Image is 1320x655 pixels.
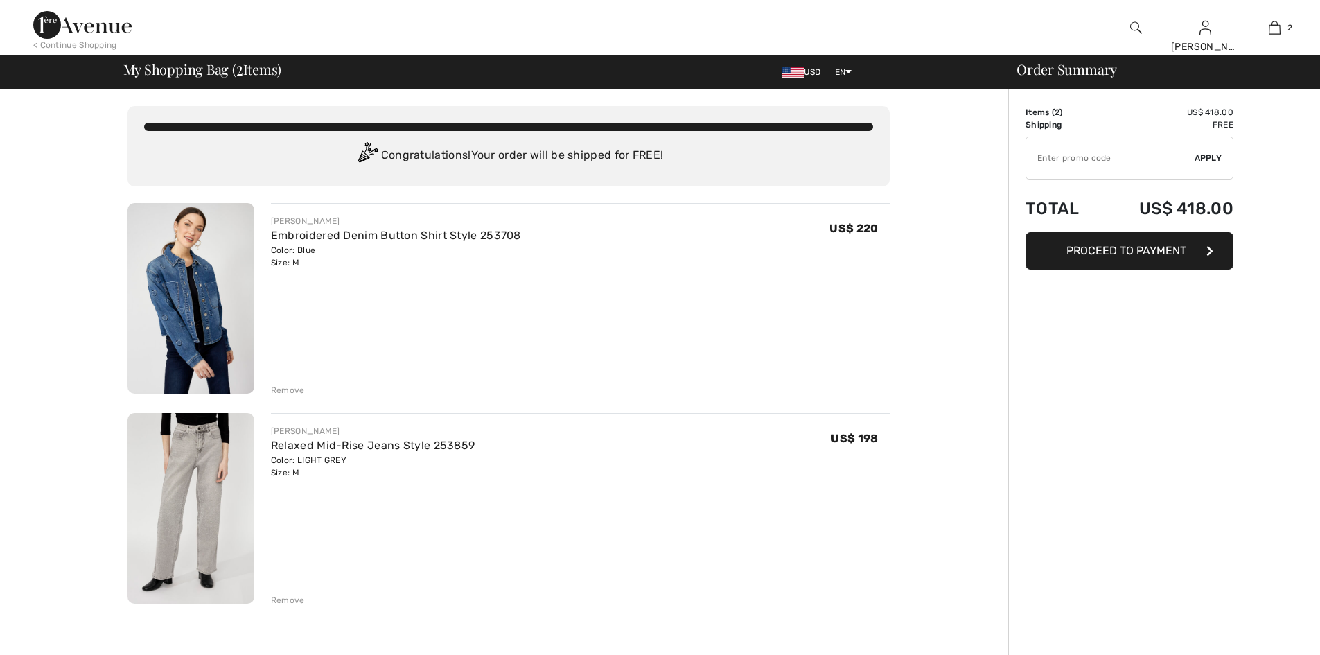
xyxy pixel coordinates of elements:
span: US$ 198 [831,432,878,445]
a: 2 [1240,19,1308,36]
input: Promo code [1026,137,1195,179]
span: 2 [1287,21,1292,34]
button: Proceed to Payment [1026,232,1233,270]
a: Sign In [1199,21,1211,34]
span: EN [835,67,852,77]
div: Remove [271,384,305,396]
div: [PERSON_NAME] [271,215,521,227]
a: Relaxed Mid-Rise Jeans Style 253859 [271,439,475,452]
span: 2 [236,59,243,77]
span: 2 [1055,107,1059,117]
td: Items ( ) [1026,106,1101,119]
img: My Info [1199,19,1211,36]
td: Free [1101,119,1233,131]
td: US$ 418.00 [1101,185,1233,232]
a: Embroidered Denim Button Shirt Style 253708 [271,229,521,242]
td: Shipping [1026,119,1101,131]
img: Congratulation2.svg [353,142,381,170]
div: Congratulations! Your order will be shipped for FREE! [144,142,873,170]
div: Color: Blue Size: M [271,244,521,269]
td: US$ 418.00 [1101,106,1233,119]
img: 1ère Avenue [33,11,132,39]
span: USD [782,67,826,77]
img: My Bag [1269,19,1281,36]
img: Relaxed Mid-Rise Jeans Style 253859 [127,413,254,604]
span: US$ 220 [829,222,878,235]
td: Total [1026,185,1101,232]
div: Remove [271,594,305,606]
span: Apply [1195,152,1222,164]
img: Embroidered Denim Button Shirt Style 253708 [127,203,254,394]
div: [PERSON_NAME] [1171,40,1239,54]
div: [PERSON_NAME] [271,425,475,437]
span: Proceed to Payment [1066,244,1186,257]
span: My Shopping Bag ( Items) [123,62,282,76]
div: Order Summary [1000,62,1312,76]
div: < Continue Shopping [33,39,117,51]
div: Color: LIGHT GREY Size: M [271,454,475,479]
img: US Dollar [782,67,804,78]
img: search the website [1130,19,1142,36]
